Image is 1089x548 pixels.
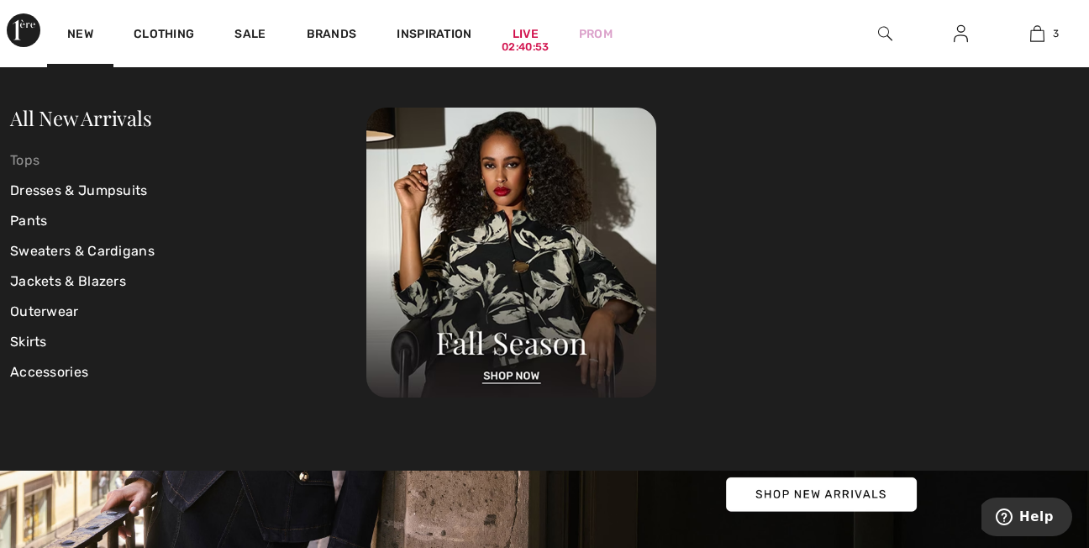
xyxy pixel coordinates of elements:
[134,27,194,45] a: Clothing
[579,25,613,43] a: Prom
[397,27,471,45] span: Inspiration
[10,145,366,176] a: Tops
[954,24,968,44] img: My Info
[981,498,1072,540] iframe: Opens a widget where you can find more information
[366,108,656,398] img: 250825120107_a8d8ca038cac6.jpg
[10,266,366,297] a: Jackets & Blazers
[940,24,981,45] a: Sign In
[10,357,366,387] a: Accessories
[502,40,549,55] div: 02:40:53
[307,27,357,45] a: Brands
[878,24,892,44] img: search the website
[10,176,366,206] a: Dresses & Jumpsuits
[1000,24,1075,44] a: 3
[10,104,151,131] a: All New Arrivals
[1030,24,1044,44] img: My Bag
[1053,26,1059,41] span: 3
[7,13,40,47] img: 1ère Avenue
[10,327,366,357] a: Skirts
[10,206,366,236] a: Pants
[67,27,93,45] a: New
[513,25,539,43] a: Live02:40:53
[234,27,266,45] a: Sale
[10,236,366,266] a: Sweaters & Cardigans
[10,297,366,327] a: Outerwear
